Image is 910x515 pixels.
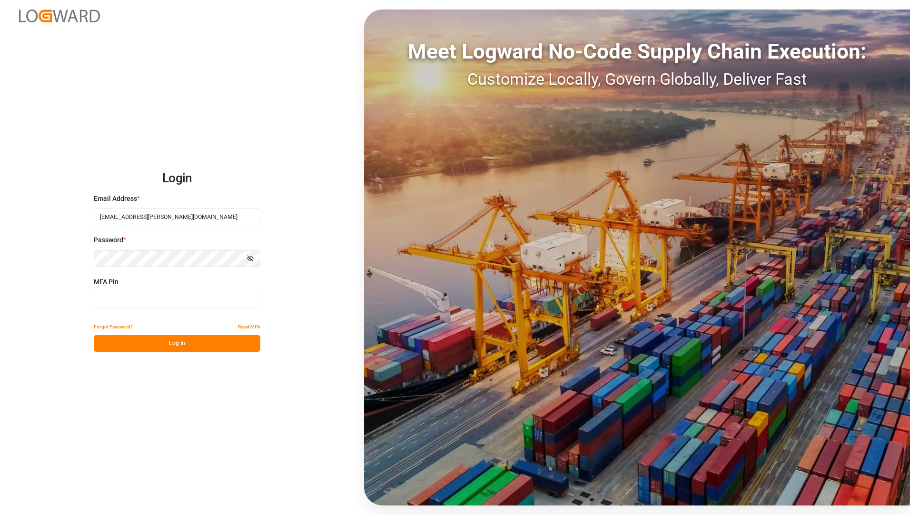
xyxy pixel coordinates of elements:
[238,318,260,335] button: Reset MFA
[94,208,260,225] input: Enter your email
[19,10,100,22] img: Logward_new_orange.png
[94,163,260,194] h2: Login
[364,67,910,91] div: Customize Locally, Govern Globally, Deliver Fast
[94,194,137,204] span: Email Address
[94,335,260,352] button: Log In
[364,36,910,67] div: Meet Logward No-Code Supply Chain Execution:
[94,318,133,335] button: Forgot Password?
[94,235,123,245] span: Password
[94,277,119,287] span: MFA Pin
